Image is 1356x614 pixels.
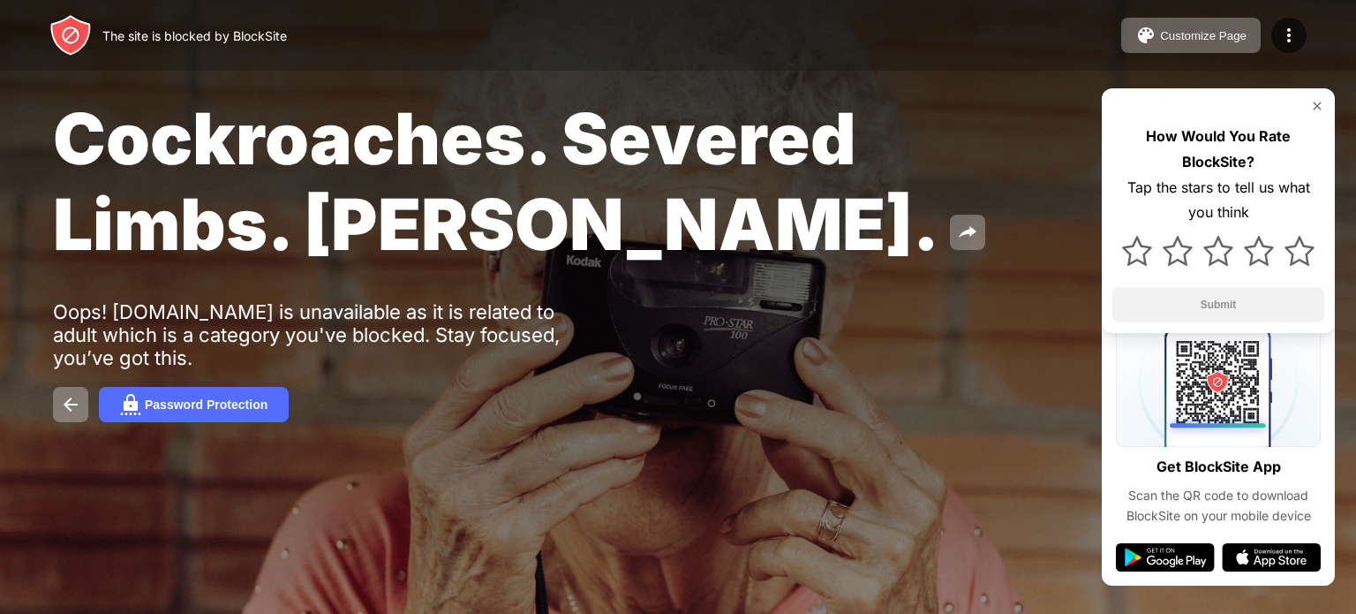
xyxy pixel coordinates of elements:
[1310,99,1324,113] img: rate-us-close.svg
[102,28,287,43] div: The site is blocked by BlockSite
[1163,236,1193,266] img: star.svg
[49,14,92,57] img: header-logo.svg
[1203,236,1233,266] img: star.svg
[60,394,81,415] img: back.svg
[1116,543,1215,572] img: google-play.svg
[1244,236,1274,266] img: star.svg
[120,394,141,415] img: password.svg
[53,300,599,369] div: Oops! [DOMAIN_NAME] is unavailable as it is related to adult which is a category you've blocked. ...
[1112,287,1324,322] button: Submit
[1121,18,1261,53] button: Customize Page
[1160,29,1247,42] div: Customize Page
[1122,236,1152,266] img: star.svg
[99,387,289,422] button: Password Protection
[145,398,267,412] div: Password Protection
[1135,25,1156,46] img: pallet.svg
[1112,175,1324,226] div: Tap the stars to tell us what you think
[1284,236,1315,266] img: star.svg
[53,95,939,267] span: Cockroaches. Severed Limbs. [PERSON_NAME].
[1222,543,1321,572] img: app-store.svg
[1112,124,1324,175] div: How Would You Rate BlockSite?
[1278,25,1299,46] img: menu-icon.svg
[957,222,978,243] img: share.svg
